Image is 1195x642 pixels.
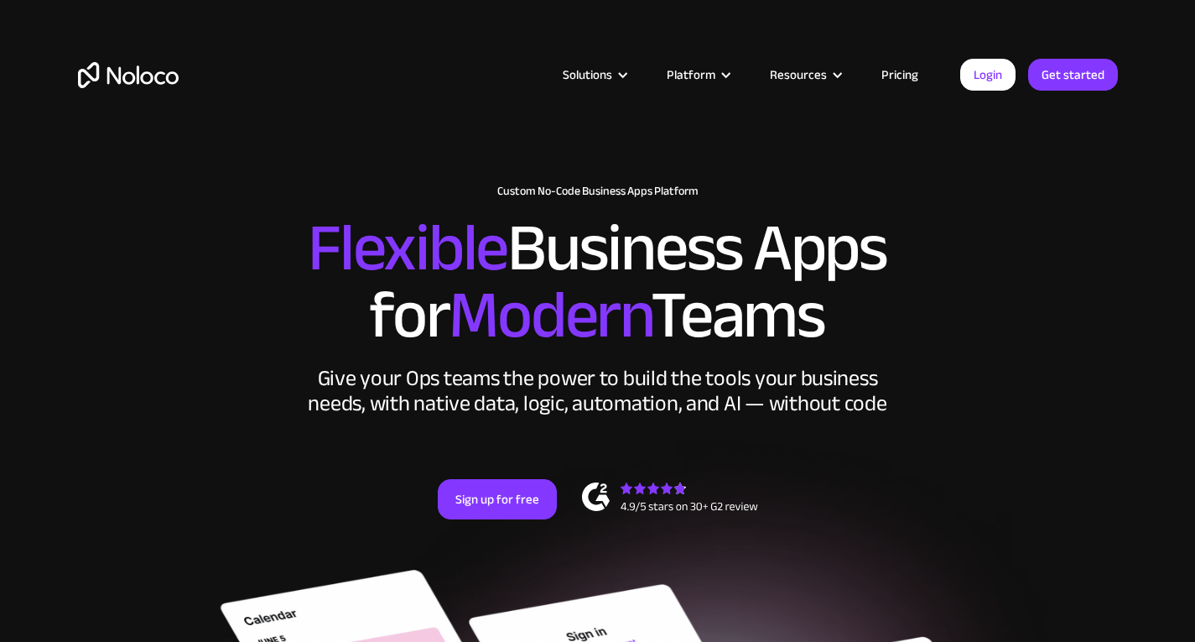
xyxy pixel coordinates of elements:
div: Solutions [563,64,612,86]
span: Flexible [308,185,507,311]
div: Platform [667,64,715,86]
a: Pricing [860,64,939,86]
h1: Custom No-Code Business Apps Platform [78,185,1118,198]
a: Sign up for free [438,479,557,519]
div: Give your Ops teams the power to build the tools your business needs, with native data, logic, au... [304,366,891,416]
span: Modern [449,253,651,378]
a: Login [960,59,1016,91]
a: Get started [1028,59,1118,91]
div: Resources [770,64,827,86]
h2: Business Apps for Teams [78,215,1118,349]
